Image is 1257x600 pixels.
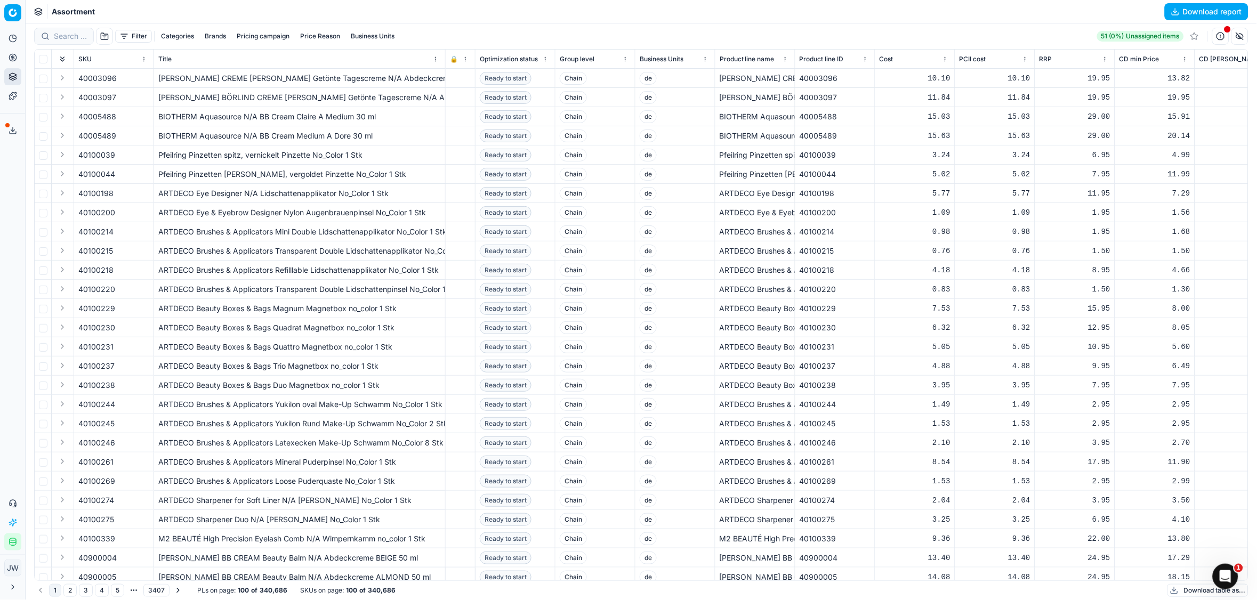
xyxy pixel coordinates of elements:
[157,30,198,43] button: Categories
[78,92,116,103] span: 40003097
[1040,284,1110,295] div: 1.50
[1040,188,1110,199] div: 11.95
[56,206,69,218] button: Expand
[960,92,1030,103] div: 11.84
[880,207,950,218] div: 1.09
[158,399,441,410] div: ARTDECO Brushes & Applicators Yukilon oval Make-Up Schwamm No_Color 1 Stk
[78,246,113,256] span: 40100215
[56,53,69,66] button: Expand all
[880,150,950,160] div: 3.24
[720,55,775,63] span: Product line name
[78,226,114,237] span: 40100214
[800,265,871,275] div: 40100218
[960,246,1030,256] div: 0.76
[800,92,871,103] div: 40003097
[880,322,950,333] div: 6.32
[1165,3,1248,20] button: Download report
[347,30,399,43] button: Business Units
[1040,73,1110,84] div: 19.95
[880,342,950,352] div: 5.05
[56,398,69,410] button: Expand
[1040,303,1110,314] div: 15.95
[480,340,531,353] span: Ready to start
[56,187,69,199] button: Expand
[800,150,871,160] div: 40100039
[640,206,657,219] span: de
[960,322,1030,333] div: 6.32
[720,303,791,314] div: ARTDECO Beauty Boxes & Bags Magnum Magnetbox no_color 1 Stk
[1119,303,1190,314] div: 8.00
[640,110,657,123] span: de
[880,303,950,314] div: 7.53
[480,321,531,334] span: Ready to start
[78,169,115,180] span: 40100044
[480,360,531,372] span: Ready to start
[480,379,531,392] span: Ready to start
[800,361,871,371] div: 40100237
[111,584,124,597] button: 5
[56,282,69,295] button: Expand
[720,322,791,333] div: ARTDECO Beauty Boxes & Bags Quadrat Magnetbox no_color 1 Stk
[880,265,950,275] div: 4.18
[56,71,69,84] button: Expand
[880,188,950,199] div: 5.77
[960,342,1030,352] div: 5.05
[158,55,172,63] span: Title
[640,245,657,257] span: de
[880,380,950,391] div: 3.95
[880,418,950,429] div: 1.53
[1119,188,1190,199] div: 7.29
[640,187,657,200] span: de
[800,303,871,314] div: 40100229
[78,399,115,410] span: 40100244
[158,111,441,122] div: BIOTHERM Aquasource N/A BB Cream Claire A Medium 30 ml
[158,207,441,218] div: ARTDECO Eye & Eyebrow Designer Nylon Augenbrauenpinsel No_Color 1 Stk
[56,340,69,353] button: Expand
[56,493,69,506] button: Expand
[800,380,871,391] div: 40100238
[960,361,1030,371] div: 4.88
[79,584,93,597] button: 3
[1119,380,1190,391] div: 7.95
[880,55,893,63] span: Cost
[560,264,587,277] span: Chain
[1119,322,1190,333] div: 8.05
[1040,111,1110,122] div: 29.00
[480,129,531,142] span: Ready to start
[640,283,657,296] span: de
[1119,361,1190,371] div: 6.49
[560,283,587,296] span: Chain
[78,361,115,371] span: 40100237
[960,399,1030,410] div: 1.49
[158,246,441,256] div: ARTDECO Brushes & Applicators Transparent Double Lidschattenapplikator No_Color 1 Stk
[720,361,791,371] div: ARTDECO Beauty Boxes & Bags Trio Magnetbox no_color 1 Stk
[1040,322,1110,333] div: 12.95
[560,302,587,315] span: Chain
[1119,131,1190,141] div: 20.14
[1040,55,1052,63] span: RRP
[720,284,791,295] div: ARTDECO Brushes & Applicators Transparent Double Lidschattenpinsel No_Color 1 Stk
[78,150,115,160] span: 40100039
[1119,246,1190,256] div: 1.50
[78,342,114,352] span: 40100231
[480,283,531,296] span: Ready to start
[1119,150,1190,160] div: 4.99
[1119,399,1190,410] div: 2.95
[640,321,657,334] span: de
[52,6,95,17] span: Assortment
[56,570,69,583] button: Expand
[158,92,441,103] div: [PERSON_NAME] BÖRLIND CREME [PERSON_NAME] Getönte Tagescreme N/A Abdeckcreme BRUNETTE 30 ml
[880,169,950,180] div: 5.02
[1119,92,1190,103] div: 19.95
[56,321,69,334] button: Expand
[1119,55,1159,63] span: CD min Price
[63,584,77,597] button: 2
[1040,265,1110,275] div: 8.95
[640,302,657,315] span: de
[560,379,587,392] span: Chain
[560,340,587,353] span: Chain
[172,584,184,597] button: Go to next page
[158,131,441,141] div: BIOTHERM Aquasource N/A BB Cream Medium A Dore 30 ml
[78,418,115,429] span: 40100245
[560,225,587,238] span: Chain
